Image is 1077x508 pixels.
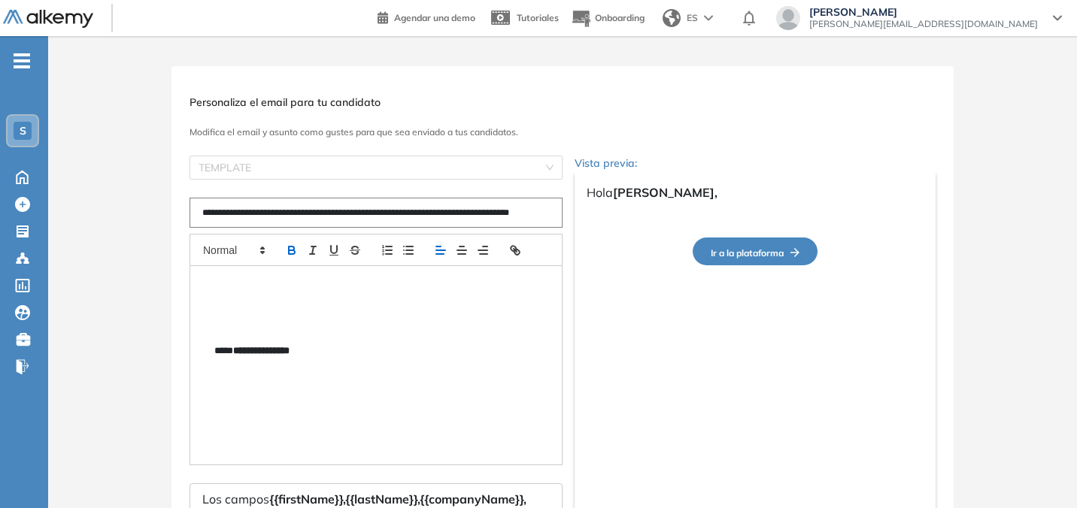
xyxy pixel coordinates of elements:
[809,6,1038,18] span: [PERSON_NAME]
[595,12,645,23] span: Onboarding
[613,185,717,200] strong: [PERSON_NAME],
[687,11,698,25] span: ES
[14,59,30,62] i: -
[587,183,924,201] p: Hola
[809,18,1038,30] span: [PERSON_NAME][EMAIL_ADDRESS][DOMAIN_NAME]
[693,237,818,265] button: Ir a la plataformaFlecha
[663,9,681,27] img: world
[190,96,936,109] h3: Personaliza el email para tu candidato
[269,491,345,506] span: {{firstName}},
[3,10,93,29] img: Logo
[704,15,713,21] img: arrow
[20,125,26,137] span: S
[575,156,936,171] p: Vista previa:
[345,491,420,506] span: {{lastName}},
[420,491,526,506] span: {{companyName}},
[394,12,475,23] span: Agendar una demo
[571,2,645,35] button: Onboarding
[784,248,799,257] img: Flecha
[378,8,475,26] a: Agendar una demo
[190,127,936,138] h3: Modifica el email y asunto como gustes para que sea enviado a tus candidatos.
[711,247,799,259] span: Ir a la plataforma
[517,12,559,23] span: Tutoriales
